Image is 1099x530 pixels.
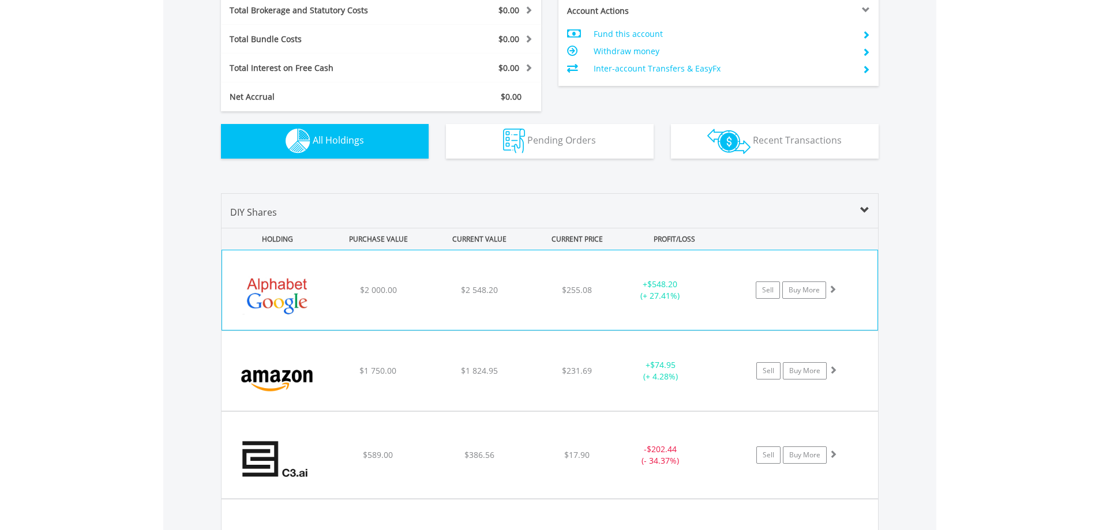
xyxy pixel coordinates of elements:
span: DIY Shares [230,206,277,219]
img: EQU.US.AMZN.png [227,345,327,408]
div: - (- 34.37%) [617,443,704,467]
span: $2 548.20 [461,284,498,295]
button: Pending Orders [446,124,654,159]
span: $202.44 [647,443,677,454]
a: Sell [756,446,781,464]
div: PROFIT/LOSS [625,228,724,250]
img: pending_instructions-wht.png [503,129,525,153]
div: HOLDING [222,228,327,250]
td: Fund this account [594,25,853,43]
a: Buy More [783,362,827,379]
img: holdings-wht.png [286,129,310,153]
span: $0.00 [498,62,519,73]
span: $17.90 [564,449,590,460]
a: Sell [756,281,780,299]
img: EQU.US.GOOGL.png [228,265,327,327]
div: Account Actions [558,5,719,17]
span: Recent Transactions [753,134,842,146]
span: $0.00 [498,33,519,44]
span: $1 750.00 [359,365,396,376]
button: Recent Transactions [671,124,879,159]
a: Buy More [782,281,826,299]
span: $0.00 [498,5,519,16]
div: + (+ 4.28%) [617,359,704,382]
a: Buy More [783,446,827,464]
span: $386.56 [464,449,494,460]
div: Total Bundle Costs [221,33,408,45]
span: $548.20 [647,279,677,290]
span: $2 000.00 [360,284,397,295]
a: Sell [756,362,781,379]
span: $74.95 [650,359,676,370]
span: $0.00 [501,91,522,102]
td: Withdraw money [594,43,853,60]
div: Total Brokerage and Statutory Costs [221,5,408,16]
div: Total Interest on Free Cash [221,62,408,74]
div: Net Accrual [221,91,408,103]
img: EQU.US.AI.png [227,426,327,495]
span: All Holdings [313,134,364,146]
span: $589.00 [363,449,393,460]
span: $231.69 [562,365,592,376]
div: CURRENT VALUE [430,228,529,250]
span: Pending Orders [527,134,596,146]
span: $1 824.95 [461,365,498,376]
td: Inter-account Transfers & EasyFx [594,60,853,77]
div: + (+ 27.41%) [617,279,703,302]
button: All Holdings [221,124,429,159]
div: CURRENT PRICE [531,228,622,250]
span: $255.08 [562,284,592,295]
div: PURCHASE VALUE [329,228,428,250]
img: transactions-zar-wht.png [707,129,751,154]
